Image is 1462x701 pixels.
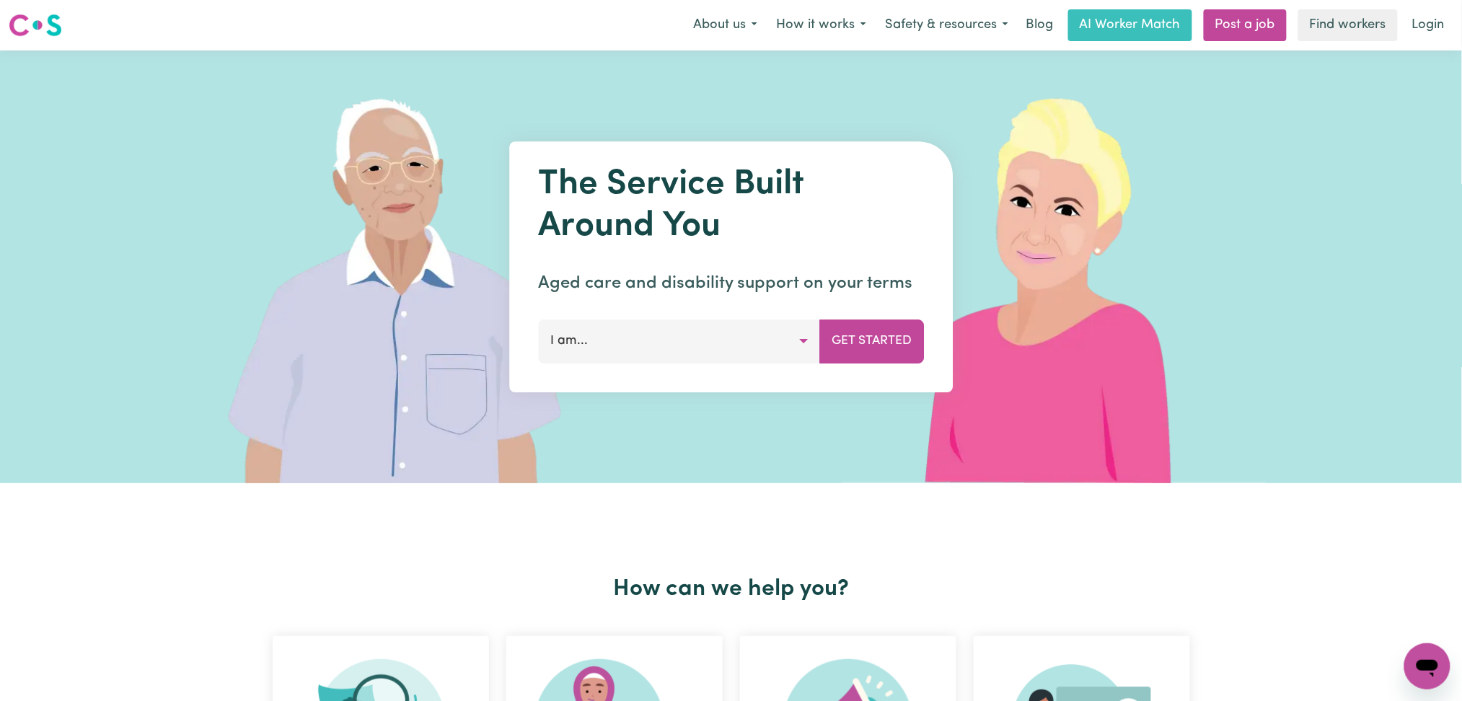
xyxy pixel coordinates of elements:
[1404,643,1450,689] iframe: Button to launch messaging window
[1204,9,1287,41] a: Post a job
[1018,9,1062,41] a: Blog
[9,9,62,42] a: Careseekers logo
[1404,9,1453,41] a: Login
[538,319,820,363] button: I am...
[819,319,924,363] button: Get Started
[767,10,876,40] button: How it works
[1068,9,1192,41] a: AI Worker Match
[9,12,62,38] img: Careseekers logo
[684,10,767,40] button: About us
[1298,9,1398,41] a: Find workers
[264,576,1199,603] h2: How can we help you?
[876,10,1018,40] button: Safety & resources
[538,270,924,296] p: Aged care and disability support on your terms
[538,164,924,247] h1: The Service Built Around You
